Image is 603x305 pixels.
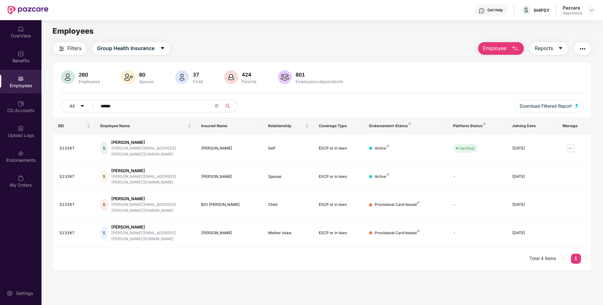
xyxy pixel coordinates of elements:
[487,8,503,13] div: Get Help
[562,257,565,260] span: left
[268,202,308,208] div: Child
[483,122,486,125] img: svg+xml;base64,PHN2ZyB4bWxucz0iaHR0cDovL3d3dy53My5vcmcvMjAwMC9zdmciIHdpZHRoPSI4IiBoZWlnaHQ9IjgiIH...
[121,70,135,84] img: svg+xml;base64,PHN2ZyB4bWxucz0iaHR0cDovL3d3dy53My5vcmcvMjAwMC9zdmciIHhtbG5zOnhsaW5rPSJodHRwOi8vd3...
[7,290,13,297] img: svg+xml;base64,PHN2ZyBpZD0iU2V0dGluZy0yMHgyMCIgeG1sbnM9Imh0dHA6Ly93d3cudzMub3JnLzIwMDAvc3ZnIiB3aW...
[111,230,191,242] div: [PERSON_NAME][EMAIL_ADDRESS][PERSON_NAME][DOMAIN_NAME]
[319,230,359,236] div: ESCP or in laws
[448,219,507,247] td: -
[241,71,258,78] div: 424
[53,26,94,36] span: Employees
[138,71,155,78] div: 80
[201,174,258,180] div: [PERSON_NAME]
[563,11,582,16] div: Operations
[558,254,568,264] li: Previous Page
[268,123,304,128] span: Relationship
[215,103,219,109] span: close-circle
[294,79,344,84] div: Employees+dependents
[77,79,101,84] div: Employees
[512,145,552,151] div: [DATE]
[224,70,238,84] img: svg+xml;base64,PHN2ZyB4bWxucz0iaHR0cDovL3d3dy53My5vcmcvMjAwMC9zdmciIHhtbG5zOnhsaW5rPSJodHRwOi8vd3...
[18,100,24,107] img: svg+xml;base64,PHN2ZyBpZD0iQ0RfQWNjb3VudHMiIGRhdGEtbmFtZT0iQ0QgQWNjb3VudHMiIHhtbG5zPSJodHRwOi8vd3...
[100,199,108,211] div: S
[160,46,165,51] span: caret-down
[575,104,578,108] img: svg+xml;base64,PHN2ZyB4bWxucz0iaHR0cDovL3d3dy53My5vcmcvMjAwMC9zdmciIHhtbG5zOnhsaW5rPSJodHRwOi8vd3...
[524,6,528,14] span: S
[111,224,191,230] div: [PERSON_NAME]
[515,100,583,112] button: Download Filtered Report
[563,5,582,11] div: Pazcare
[453,123,502,128] div: Platform Status
[18,51,24,57] img: svg+xml;base64,PHN2ZyBpZD0iQmVuZWZpdHMiIHhtbG5zPSJodHRwOi8vd3d3LnczLm9yZy8yMDAwL3N2ZyIgd2lkdGg9Ij...
[294,71,344,78] div: 801
[558,46,563,51] span: caret-down
[314,117,364,134] th: Coverage Type
[100,170,108,183] div: S
[417,229,420,232] img: svg+xml;base64,PHN2ZyB4bWxucz0iaHR0cDovL3d3dy53My5vcmcvMjAwMC9zdmciIHdpZHRoPSI4IiBoZWlnaHQ9IjgiIH...
[111,202,191,214] div: [PERSON_NAME][EMAIL_ADDRESS][PERSON_NAME][DOMAIN_NAME]
[67,44,81,52] span: Filters
[278,70,292,84] img: svg+xml;base64,PHN2ZyB4bWxucz0iaHR0cDovL3d3dy53My5vcmcvMjAwMC9zdmciIHhtbG5zOnhsaW5rPSJodHRwOi8vd3...
[222,100,237,112] button: search
[53,117,95,134] th: EID
[535,44,553,52] span: Reports
[579,45,586,53] img: svg+xml;base64,PHN2ZyB4bWxucz0iaHR0cDovL3d3dy53My5vcmcvMjAwMC9zdmciIHdpZHRoPSIyNCIgaGVpZ2h0PSIyNC...
[512,45,519,53] img: svg+xml;base64,PHN2ZyB4bWxucz0iaHR0cDovL3d3dy53My5vcmcvMjAwMC9zdmciIHhtbG5zOnhsaW5rPSJodHRwOi8vd3...
[80,104,85,109] span: caret-down
[201,230,258,236] div: [PERSON_NAME]
[8,6,48,14] img: New Pazcare Logo
[95,117,196,134] th: Employee Name
[201,202,258,208] div: B/O [PERSON_NAME]
[222,104,234,109] span: search
[191,71,204,78] div: 37
[479,8,485,14] img: svg+xml;base64,PHN2ZyBpZD0iSGVscC0zMngzMiIgeG1sbnM9Imh0dHA6Ly93d3cudzMub3JnLzIwMDAvc3ZnIiB3aWR0aD...
[138,79,155,84] div: Spouse
[459,145,474,151] div: Verified
[375,202,420,208] div: Provisional Card Issued
[14,290,35,297] div: Settings
[100,227,108,239] div: S
[478,42,524,55] button: Employee
[191,79,204,84] div: Child
[529,254,556,264] li: Total 4 items
[61,100,99,112] button: Allcaret-down
[512,174,552,180] div: [DATE]
[18,175,24,181] img: svg+xml;base64,PHN2ZyBpZD0iTXlfT3JkZXJzIiBkYXRhLW5hbWU9Ik15IE9yZGVycyIgeG1sbnM9Imh0dHA6Ly93d3cudz...
[375,145,389,151] div: Active
[111,145,191,157] div: [PERSON_NAME][EMAIL_ADDRESS][PERSON_NAME][DOMAIN_NAME]
[369,123,443,128] div: Endorsement Status
[589,8,594,13] img: svg+xml;base64,PHN2ZyBpZD0iRHJvcGRvd24tMzJ4MzIiIHhtbG5zPSJodHRwOi8vd3d3LnczLm9yZy8yMDAwL3N2ZyIgd2...
[512,202,552,208] div: [DATE]
[534,7,550,13] div: SHIPSY
[18,76,24,82] img: svg+xml;base64,PHN2ZyBpZD0iRW1wbG95ZWVzIiB4bWxucz0iaHR0cDovL3d3dy53My5vcmcvMjAwMC9zdmciIHdpZHRoPS...
[581,254,591,264] button: right
[571,254,581,263] a: 1
[201,145,258,151] div: [PERSON_NAME]
[268,230,308,236] div: Mother inlaw
[69,103,75,110] span: All
[53,42,86,55] button: Filters
[97,44,154,52] span: Group Health Insurance
[557,117,591,134] th: Manage
[61,70,75,84] img: svg+xml;base64,PHN2ZyB4bWxucz0iaHR0cDovL3d3dy53My5vcmcvMjAwMC9zdmciIHhtbG5zOnhsaW5rPSJodHRwOi8vd3...
[77,71,101,78] div: 260
[111,139,191,145] div: [PERSON_NAME]
[417,201,420,204] img: svg+xml;base64,PHN2ZyB4bWxucz0iaHR0cDovL3d3dy53My5vcmcvMjAwMC9zdmciIHdpZHRoPSI4IiBoZWlnaHQ9IjgiIH...
[483,44,506,52] span: Employee
[215,104,219,108] span: close-circle
[507,117,557,134] th: Joining Date
[375,230,420,236] div: Provisional Card Issued
[584,257,588,260] span: right
[263,117,313,134] th: Relationship
[196,117,263,134] th: Insured Name
[241,79,258,84] div: Parents
[18,125,24,132] img: svg+xml;base64,PHN2ZyBpZD0iVXBsb2FkX0xvZ3MiIGRhdGEtbmFtZT0iVXBsb2FkIExvZ3MiIHhtbG5zPSJodHRwOi8vd3...
[375,174,389,180] div: Active
[18,150,24,156] img: svg+xml;base64,PHN2ZyBpZD0iRW5kb3JzZW1lbnRzIiB4bWxucz0iaHR0cDovL3d3dy53My5vcmcvMjAwMC9zdmciIHdpZH...
[268,174,308,180] div: Spouse
[387,173,389,176] img: svg+xml;base64,PHN2ZyB4bWxucz0iaHR0cDovL3d3dy53My5vcmcvMjAwMC9zdmciIHdpZHRoPSI4IiBoZWlnaHQ9IjgiIH...
[175,70,189,84] img: svg+xml;base64,PHN2ZyB4bWxucz0iaHR0cDovL3d3dy53My5vcmcvMjAwMC9zdmciIHhtbG5zOnhsaW5rPSJodHRwOi8vd3...
[111,168,191,174] div: [PERSON_NAME]
[319,202,359,208] div: ESCP or in laws
[59,174,90,180] div: S13387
